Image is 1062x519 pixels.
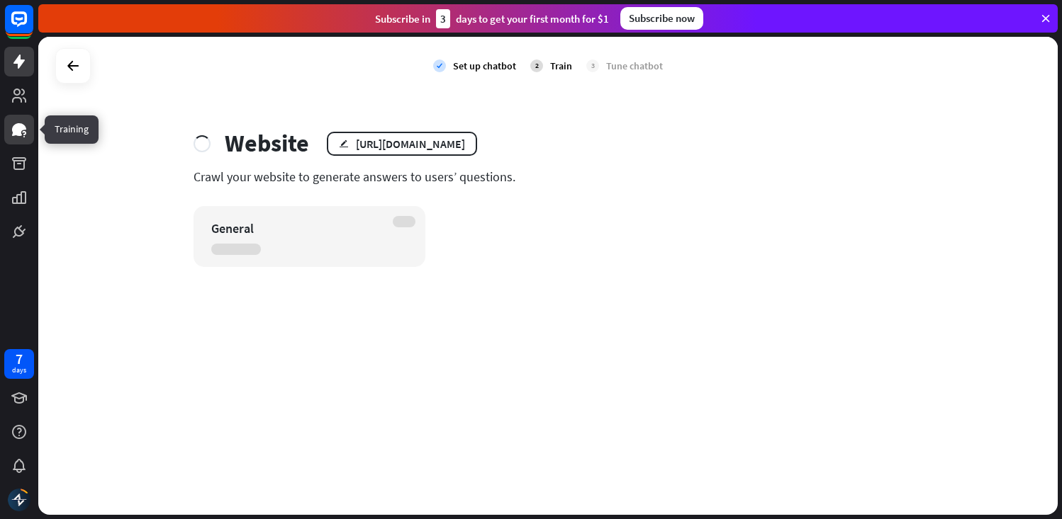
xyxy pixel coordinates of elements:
[530,59,543,72] div: 2
[436,9,450,28] div: 3
[194,169,902,185] div: Crawl your website to generate answers to users’ questions.
[16,353,23,365] div: 7
[606,59,663,72] div: Tune chatbot
[11,6,54,48] button: Open LiveChat chat widget
[339,139,349,148] i: edit
[620,7,703,30] div: Subscribe now
[211,220,383,236] div: General
[453,59,516,72] div: Set up chatbot
[375,9,609,28] div: Subscribe in days to get your first month for $1
[225,129,309,158] div: Website
[433,59,446,72] i: check
[4,349,34,379] a: 7 days
[12,365,26,375] div: days
[586,59,599,72] div: 3
[356,137,465,151] div: [URL][DOMAIN_NAME]
[550,59,572,72] div: Train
